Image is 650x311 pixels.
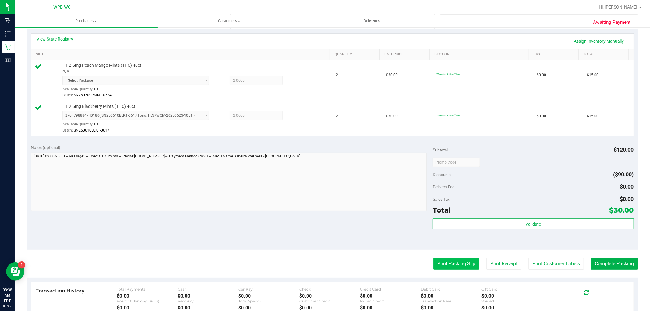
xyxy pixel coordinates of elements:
[6,262,24,281] iframe: Resource center
[587,113,598,119] span: $15.00
[584,52,626,57] a: Total
[299,293,360,299] div: $0.00
[238,299,299,303] div: Total Spendr
[433,147,448,152] span: Subtotal
[436,114,460,117] span: 75mints: 75% off line
[117,305,177,311] div: $0.00
[534,52,576,57] a: Tax
[62,104,135,109] span: HT 2.5mg Blackberry Mints (THC) 40ct
[421,299,481,303] div: Transaction Fees
[609,206,634,214] span: $30.00
[74,128,109,133] span: SN250610BLK1-0617
[433,258,479,270] button: Print Packing Slip
[299,299,360,303] div: Customer Credit
[599,5,638,9] span: Hi, [PERSON_NAME]!
[62,128,73,133] span: Batch:
[158,15,300,27] a: Customers
[94,87,98,91] span: 13
[421,287,481,292] div: Debit Card
[62,69,69,74] span: N/A
[158,18,300,24] span: Customers
[31,145,61,150] span: Notes (optional)
[36,52,328,57] a: SKU
[433,218,634,229] button: Validate
[593,19,630,26] span: Awaiting Payment
[360,299,421,303] div: Issued Credit
[481,305,542,311] div: $0.00
[433,197,450,202] span: Sales Tax
[18,261,25,269] iframe: Resource center unread badge
[178,287,238,292] div: Cash
[117,287,177,292] div: Total Payments
[433,184,454,189] span: Delivery Fee
[525,222,541,227] span: Validate
[62,85,217,97] div: Available Quantity:
[436,73,460,76] span: 75mints: 75% off line
[62,120,217,132] div: Available Quantity:
[94,122,98,126] span: 13
[336,72,338,78] span: 2
[433,206,451,214] span: Total
[178,293,238,299] div: $0.00
[481,287,542,292] div: Gift Card
[614,147,634,153] span: $120.00
[570,36,628,46] a: Assign Inventory Manually
[238,293,299,299] div: $0.00
[537,72,546,78] span: $0.00
[62,93,73,97] span: Batch:
[15,18,158,24] span: Purchases
[15,15,158,27] a: Purchases
[433,158,480,167] input: Promo Code
[537,113,546,119] span: $0.00
[3,287,12,304] p: 08:38 AM EDT
[3,304,12,308] p: 09/22
[336,113,338,119] span: 2
[5,18,11,24] inline-svg: Inbound
[360,287,421,292] div: Credit Card
[238,287,299,292] div: CanPay
[591,258,638,270] button: Complete Packing
[433,169,451,180] span: Discounts
[62,62,141,68] span: HT 2.5mg Peach Mango Mints (THC) 40ct
[5,31,11,37] inline-svg: Inventory
[117,293,177,299] div: $0.00
[620,183,634,190] span: $0.00
[481,293,542,299] div: $0.00
[300,15,443,27] a: Deliveries
[178,299,238,303] div: AeroPay
[299,305,360,311] div: $0.00
[117,299,177,303] div: Point of Banking (POB)
[386,72,398,78] span: $30.00
[620,196,634,202] span: $0.00
[238,305,299,311] div: $0.00
[434,52,527,57] a: Discount
[421,305,481,311] div: $0.00
[37,36,73,42] a: View State Registry
[385,52,427,57] a: Unit Price
[528,258,584,270] button: Print Customer Labels
[360,293,421,299] div: $0.00
[421,293,481,299] div: $0.00
[299,287,360,292] div: Check
[355,18,389,24] span: Deliveries
[386,113,398,119] span: $30.00
[360,305,421,311] div: $0.00
[335,52,377,57] a: Quantity
[74,93,112,97] span: SN250709PMM1-0724
[486,258,521,270] button: Print Receipt
[481,299,542,303] div: Voided
[613,171,634,178] span: ($90.00)
[587,72,598,78] span: $15.00
[5,57,11,63] inline-svg: Reports
[5,44,11,50] inline-svg: Retail
[178,305,238,311] div: $0.00
[54,5,71,10] span: WPB WC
